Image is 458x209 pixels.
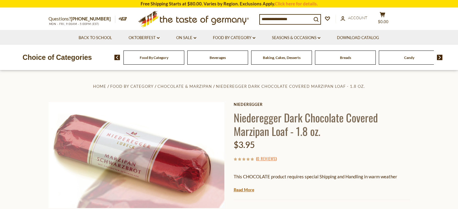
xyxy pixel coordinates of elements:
[176,35,196,41] a: On Sale
[48,22,100,26] span: MON - FRI, 9:00AM - 5:00PM (EST)
[234,140,255,150] span: $3.95
[114,55,120,60] img: previous arrow
[110,84,154,89] a: Food By Category
[272,35,320,41] a: Seasons & Occasions
[48,102,225,208] img: Niederegger Dark Chocolate Covered Marzipan Loaf - 1.8 oz.
[239,185,410,192] li: We will ship this product in heat-protective packaging and ice during warm weather months or to w...
[404,55,414,60] a: Candy
[93,84,106,89] a: Home
[140,55,168,60] a: Food By Category
[275,1,318,6] a: Click here for details.
[234,111,410,138] h1: Niederegger Dark Chocolate Covered Marzipan Loaf - 1.8 oz.
[71,16,111,21] a: [PHONE_NUMBER]
[157,84,212,89] a: Chocolate & Marzipan
[257,155,276,162] a: 0 Reviews
[437,55,443,60] img: next arrow
[234,173,410,180] p: This CHOCOLATE product requires special Shipping and Handling in warm weather
[256,155,277,161] span: ( )
[378,19,388,24] span: $0.00
[48,15,115,23] p: Questions?
[213,35,255,41] a: Food By Category
[337,35,379,41] a: Download Catalog
[234,187,254,193] a: Read More
[216,84,365,89] a: Niederegger Dark Chocolate Covered Marzipan Loaf - 1.8 oz.
[129,35,160,41] a: Oktoberfest
[340,55,351,60] a: Breads
[79,35,112,41] a: Back to School
[263,55,301,60] a: Baking, Cakes, Desserts
[348,15,367,20] span: Account
[234,102,410,107] a: Niederegger
[374,12,392,27] button: $0.00
[341,15,367,21] a: Account
[210,55,226,60] a: Beverages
